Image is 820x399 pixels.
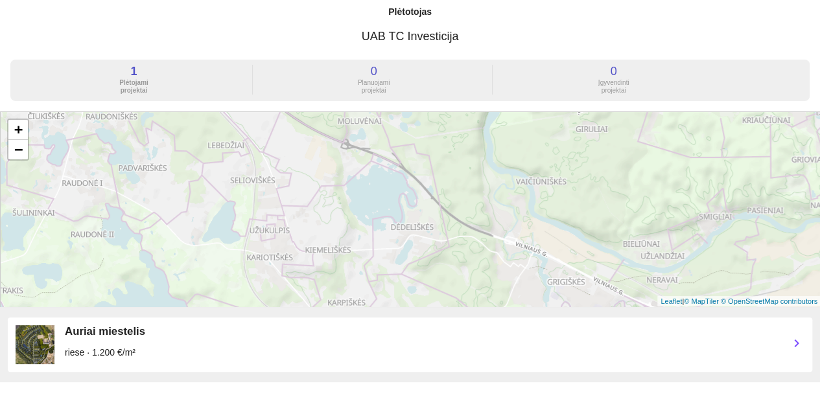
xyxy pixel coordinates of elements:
div: Įgyvendinti projektai [495,79,732,95]
div: Plėtojami projektai [16,79,252,95]
a: Zoom out [8,140,28,159]
div: Auriai miestelis [65,325,779,338]
a: 1 Plėtojamiprojektai [16,84,255,95]
a: © OpenStreetMap contributors [721,297,817,305]
h3: UAB TC Investicija [10,23,810,49]
div: Plėtotojas [388,5,432,18]
a: chevron_right [789,343,804,353]
a: 0 Įgyvendintiprojektai [495,84,732,95]
a: 0 Planuojamiprojektai [255,84,495,95]
a: © MapTiler [684,297,719,305]
i: chevron_right [789,336,804,351]
a: Zoom in [8,120,28,140]
div: 0 [255,65,492,78]
div: riese · 1.200 €/m² [65,346,779,359]
div: 1 [16,65,252,78]
div: Planuojami projektai [255,79,492,95]
div: 0 [495,65,732,78]
img: ridJh5WOcv.jpg [16,325,54,364]
a: Leaflet [661,297,682,305]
